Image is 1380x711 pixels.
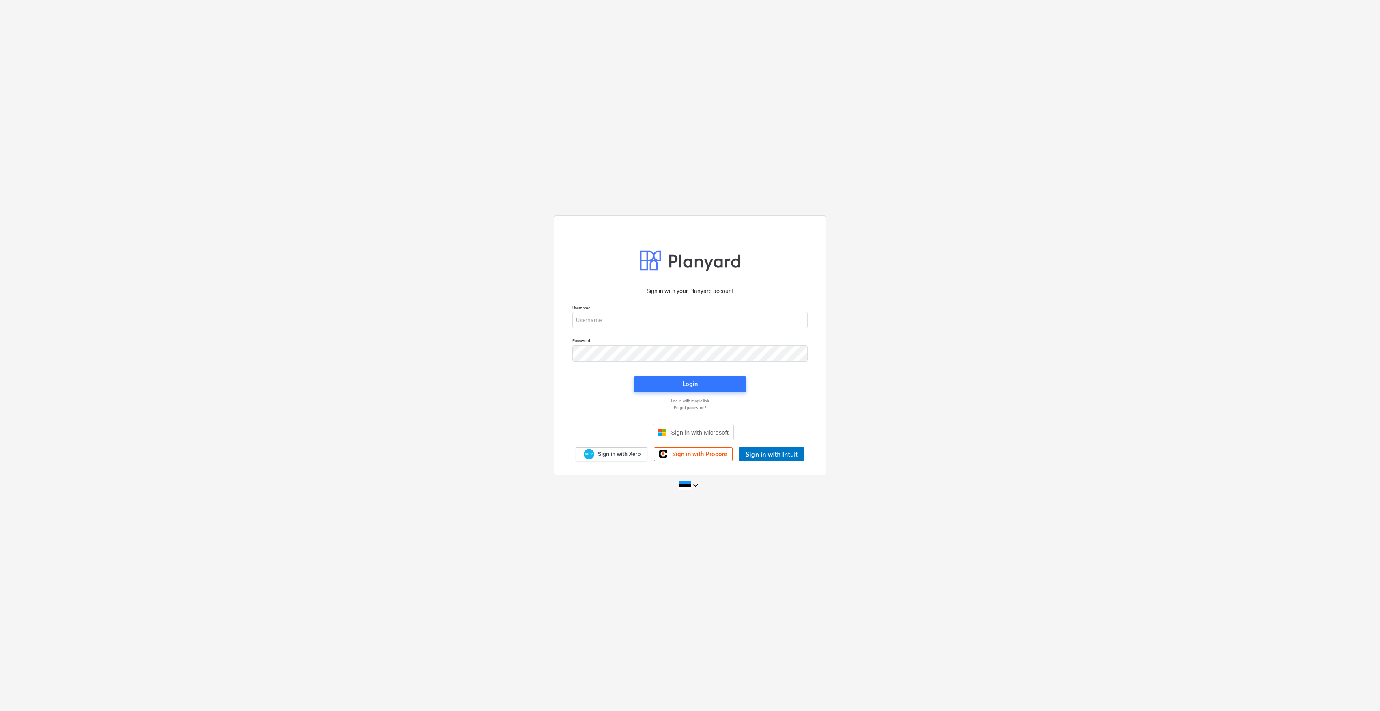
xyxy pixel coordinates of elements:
[584,449,594,460] img: Xero logo
[691,480,701,490] i: keyboard_arrow_down
[682,379,698,389] div: Login
[598,450,641,458] span: Sign in with Xero
[572,338,808,345] p: Password
[568,405,812,410] a: Forgot password?
[654,447,733,461] a: Sign in with Procore
[572,305,808,312] p: Username
[576,447,648,461] a: Sign in with Xero
[568,398,812,403] a: Log in with magic link
[658,428,666,436] img: Microsoft logo
[672,450,727,458] span: Sign in with Procore
[572,287,808,295] p: Sign in with your Planyard account
[634,376,746,392] button: Login
[572,312,808,328] input: Username
[671,429,729,436] span: Sign in with Microsoft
